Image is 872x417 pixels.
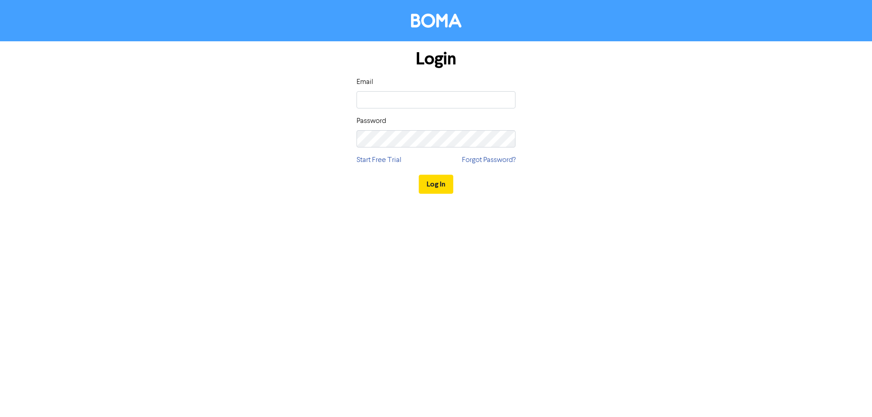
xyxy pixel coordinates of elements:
[419,175,453,194] button: Log In
[357,116,386,127] label: Password
[357,77,373,88] label: Email
[357,49,515,69] h1: Login
[411,14,461,28] img: BOMA Logo
[462,155,515,166] a: Forgot Password?
[357,155,401,166] a: Start Free Trial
